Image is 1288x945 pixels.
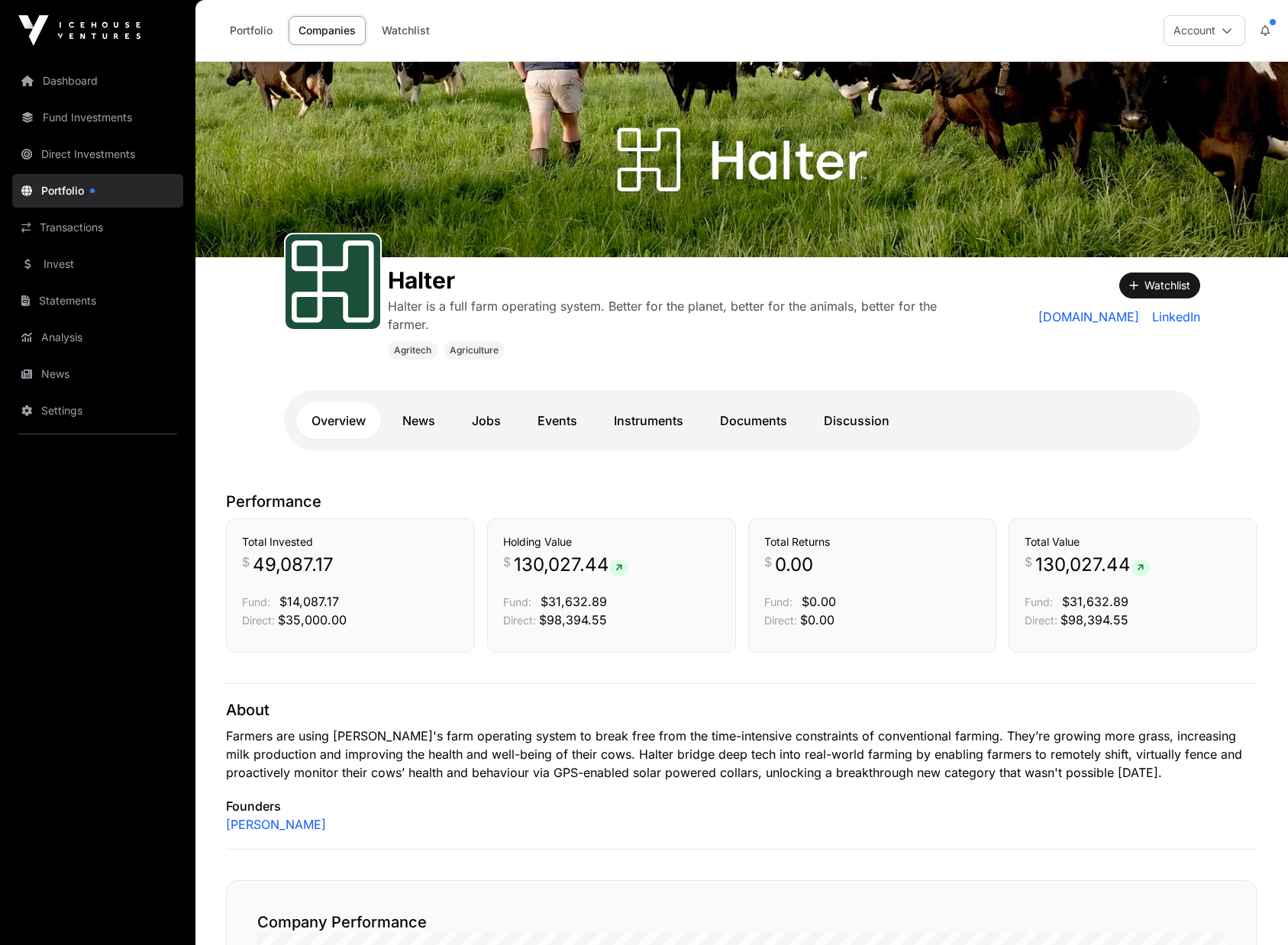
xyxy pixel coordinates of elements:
h2: Company Performance [257,911,1226,933]
span: $35,000.00 [278,612,347,627]
a: Documents [705,402,802,439]
span: $ [242,553,250,571]
p: Halter is a full farm operating system. Better for the planet, better for the animals, better for... [388,297,971,334]
a: Settings [12,394,183,427]
span: $0.00 [800,612,834,627]
span: Fund: [1025,595,1053,608]
a: [DOMAIN_NAME] [1038,308,1140,326]
p: Founders [226,797,1257,815]
a: Jobs [457,402,516,439]
a: Portfolio [220,16,282,45]
img: Halter-Favicon.svg [292,240,374,323]
a: Watchlist [372,16,440,45]
a: Fund Investments [12,101,183,134]
h3: Holding Value [503,534,720,550]
a: Direct Investments [12,137,183,171]
span: $ [503,553,511,571]
span: Agritech [394,344,431,356]
a: Dashboard [12,64,183,98]
h3: Total Invested [242,534,459,550]
span: 49,087.17 [253,553,334,577]
a: Analysis [12,321,183,354]
h1: Halter [388,266,971,294]
img: Halter [195,62,1288,257]
a: Events [522,402,592,439]
span: $14,087.17 [279,594,339,609]
a: Portfolio [12,174,183,208]
span: 130,027.44 [1035,553,1150,577]
span: 130,027.44 [514,553,628,577]
a: News [12,357,183,391]
span: Direct: [1025,614,1057,627]
button: Account [1164,15,1245,46]
span: 0.00 [775,553,813,577]
span: Direct: [242,614,275,627]
img: Icehouse Ventures Logo [18,15,140,46]
a: Transactions [12,211,183,244]
a: Companies [289,16,366,45]
h3: Total Value [1025,534,1241,550]
span: $31,632.89 [541,594,607,609]
span: $ [1025,553,1032,571]
span: $31,632.89 [1062,594,1128,609]
span: $0.00 [802,594,836,609]
a: News [387,402,450,439]
span: Agriculture [450,344,499,356]
span: Direct: [503,614,536,627]
a: Discussion [809,402,905,439]
a: [PERSON_NAME] [226,815,326,834]
a: Overview [296,402,381,439]
iframe: Chat Widget [1212,872,1288,945]
a: Instruments [599,402,699,439]
span: Fund: [764,595,792,608]
a: Invest [12,247,183,281]
p: Farmers are using [PERSON_NAME]'s farm operating system to break free from the time-intensive con... [226,727,1257,782]
a: LinkedIn [1146,308,1200,326]
span: $98,394.55 [539,612,607,627]
a: Statements [12,284,183,318]
button: Watchlist [1119,273,1200,298]
p: About [226,699,1257,721]
span: Direct: [764,614,797,627]
span: Fund: [503,595,531,608]
span: $98,394.55 [1060,612,1128,627]
p: Performance [226,491,1257,512]
span: Fund: [242,595,270,608]
nav: Tabs [296,402,1188,439]
span: $ [764,553,772,571]
h3: Total Returns [764,534,981,550]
